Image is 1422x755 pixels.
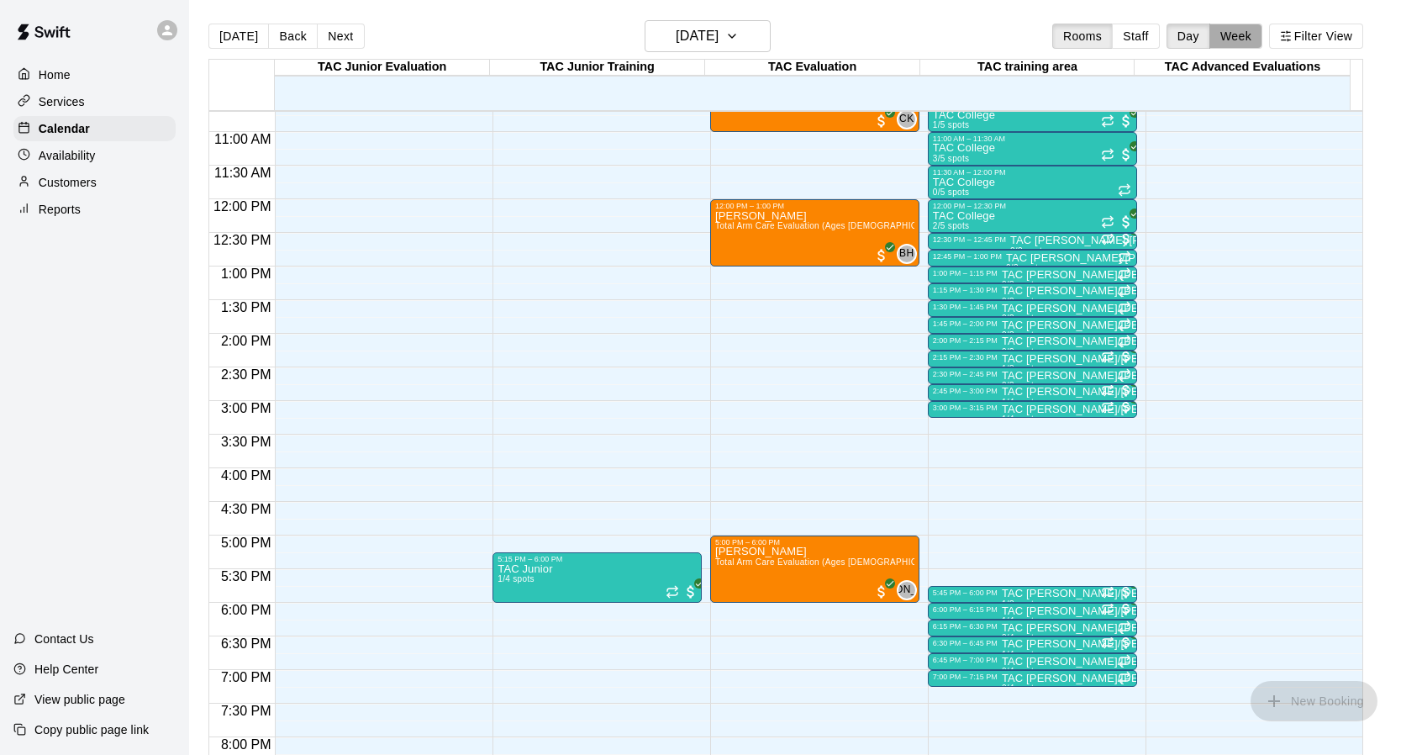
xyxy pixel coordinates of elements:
span: [PERSON_NAME] [863,582,951,599]
span: Recurring event [1118,654,1131,668]
span: Recurring event [1101,400,1114,414]
span: Recurring event [1118,368,1131,382]
span: Recurring event [1118,251,1131,264]
div: 1:00 PM – 1:15 PM [933,269,1002,277]
a: Calendar [13,116,176,141]
div: 2:30 PM – 2:45 PM: TAC Tom/Mike [928,367,1137,384]
span: 3:00 PM [217,401,276,415]
span: You don't have the permission to add bookings [1251,693,1377,707]
div: 12:30 PM – 12:45 PM [933,235,1010,244]
span: All customers have paid [1118,634,1135,651]
span: Recurring event [1118,267,1131,281]
span: All customers have paid [873,113,890,129]
button: Next [317,24,364,49]
div: Availability [13,143,176,168]
span: Recurring event [1118,183,1131,197]
span: CK [899,111,914,128]
div: 6:15 PM – 6:30 PM: TAC Todd/Brad [928,620,1137,636]
span: All customers have paid [1118,146,1135,163]
span: Recurring event [1101,585,1114,599]
button: Staff [1112,24,1160,49]
div: TAC Junior Evaluation [275,60,490,76]
div: 12:00 PM – 12:30 PM [933,202,1010,210]
span: Recurring event [1101,350,1114,363]
span: 2/3 spots filled [1010,246,1047,256]
div: 5:00 PM – 6:00 PM [715,538,784,546]
span: 1/4 spots filled [1002,414,1039,424]
span: 0/4 spots filled [1002,633,1039,642]
div: 11:00 AM – 11:30 AM [933,135,1009,143]
span: 0/4 spots filled [1002,667,1039,676]
div: 12:45 PM – 1:00 PM: TAC Tom/Mike [928,250,1137,267]
p: Home [39,66,71,83]
span: 11:30 AM [210,166,276,180]
span: Total Arm Care Evaluation (Ages [DEMOGRAPHIC_DATA]+) [715,557,956,567]
div: 1:00 PM – 1:15 PM: TAC Tom/Mike [928,267,1137,283]
span: BH [899,246,914,262]
span: Recurring event [1118,284,1131,298]
span: Recurring event [1118,318,1131,331]
span: 4:00 PM [217,468,276,483]
button: [DATE] [645,20,771,52]
span: 1/4 spots filled [498,574,535,583]
span: 7:30 PM [217,704,276,718]
button: Filter View [1269,24,1363,49]
div: 3:00 PM – 3:15 PM [933,404,1002,412]
span: 12:00 PM [209,199,275,214]
div: 11:30 AM – 12:00 PM: TAC College [928,166,1137,199]
span: 1/3 spots filled [1002,599,1039,609]
div: 1:30 PM – 1:45 PM: TAC Tom/Mike [928,300,1137,317]
div: 1:30 PM – 1:45 PM [933,303,1002,311]
div: 6:30 PM – 6:45 PM: TAC Todd/Brad [928,636,1137,653]
span: All customers have paid [873,247,890,264]
div: 6:45 PM – 7:00 PM: TAC Todd/Brad [928,653,1137,670]
div: 12:00 PM – 12:30 PM: TAC College [928,199,1137,233]
span: 2:00 PM [217,334,276,348]
span: All customers have paid [1118,399,1135,415]
div: TAC Evaluation [705,60,920,76]
span: Recurring event [1101,114,1114,128]
span: All customers have paid [682,583,699,600]
span: 1:30 PM [217,300,276,314]
div: 5:00 PM – 6:00 PM: Jose Melendez [710,536,919,603]
div: TAC Junior Training [490,60,705,76]
div: Jordan Art [897,580,917,600]
span: All customers have paid [1118,382,1135,399]
span: 1:00 PM [217,267,276,281]
p: Calendar [39,120,90,137]
span: Recurring event [1101,383,1114,397]
span: All customers have paid [1118,230,1135,247]
span: 0/5 spots filled [933,187,970,197]
div: 2:00 PM – 2:15 PM: TAC Tom/Mike [928,334,1137,351]
a: Reports [13,197,176,222]
div: 7:00 PM – 7:15 PM: TAC Todd/Brad [928,670,1137,687]
span: Collin Kiernan [903,109,917,129]
span: 12:30 PM [209,233,275,247]
div: 10:30 AM – 11:00 AM: TAC College [928,98,1137,132]
span: 1/5 spots filled [933,120,970,129]
div: 3:00 PM – 3:15 PM: TAC Todd/Brad [928,401,1137,418]
div: Collin Kiernan [897,109,917,129]
span: 2/5 spots filled [933,221,970,230]
div: TAC Advanced Evaluations [1135,60,1350,76]
div: 12:00 PM – 1:00 PM: Joseph Krautheim [710,199,919,267]
span: 0/3 spots filled [1002,330,1039,340]
p: Contact Us [34,631,94,647]
div: 2:45 PM – 3:00 PM [933,387,1002,395]
div: 2:30 PM – 2:45 PM [933,370,1002,378]
span: Recurring event [1118,671,1131,684]
div: 6:45 PM – 7:00 PM [933,656,1002,664]
a: Customers [13,170,176,195]
div: 11:00 AM – 11:30 AM: TAC College [928,132,1137,166]
div: Brad Hedden [897,244,917,264]
div: 5:45 PM – 6:00 PM: TAC Tom/Mike [928,586,1137,603]
div: 12:00 PM – 1:00 PM [715,202,788,210]
button: Back [268,24,318,49]
p: Availability [39,147,96,164]
a: Services [13,89,176,114]
div: 6:30 PM – 6:45 PM [933,639,1002,647]
div: 2:15 PM – 2:30 PM [933,353,1002,362]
